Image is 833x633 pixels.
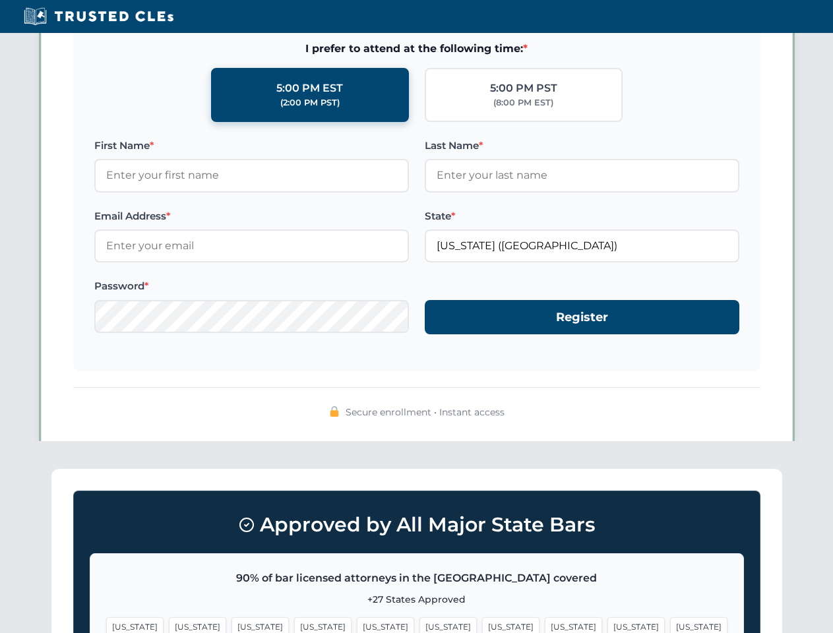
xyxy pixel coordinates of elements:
[490,80,557,97] div: 5:00 PM PST
[94,278,409,294] label: Password
[94,208,409,224] label: Email Address
[20,7,177,26] img: Trusted CLEs
[106,592,727,607] p: +27 States Approved
[329,406,340,417] img: 🔒
[94,40,739,57] span: I prefer to attend at the following time:
[276,80,343,97] div: 5:00 PM EST
[346,405,505,419] span: Secure enrollment • Instant access
[94,138,409,154] label: First Name
[94,229,409,262] input: Enter your email
[425,208,739,224] label: State
[493,96,553,109] div: (8:00 PM EST)
[425,138,739,154] label: Last Name
[425,300,739,335] button: Register
[94,159,409,192] input: Enter your first name
[280,96,340,109] div: (2:00 PM PST)
[425,229,739,262] input: California (CA)
[106,570,727,587] p: 90% of bar licensed attorneys in the [GEOGRAPHIC_DATA] covered
[90,507,744,543] h3: Approved by All Major State Bars
[425,159,739,192] input: Enter your last name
